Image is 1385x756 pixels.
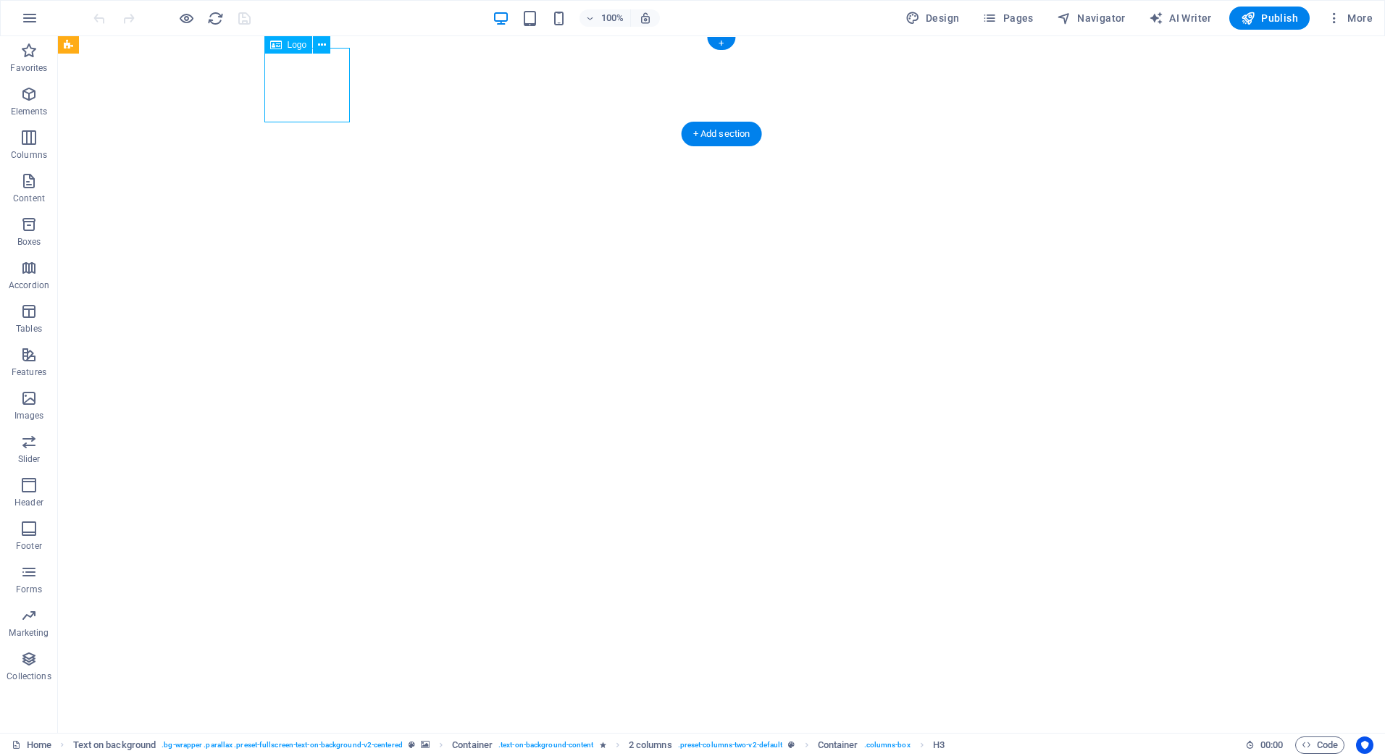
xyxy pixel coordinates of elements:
i: This element is a customizable preset [788,741,795,749]
p: Images [14,410,44,421]
div: + [707,37,735,50]
a: Click to cancel selection. Double-click to open Pages [12,736,51,754]
span: Click to select. Double-click to edit [933,736,945,754]
i: This element is a customizable preset [409,741,415,749]
i: This element contains a background [421,741,430,749]
span: 00 00 [1260,736,1283,754]
span: . preset-columns-two-v2-default [678,736,783,754]
p: Slider [18,453,41,465]
p: Columns [11,149,47,161]
i: Reload page [207,10,224,27]
p: Accordion [9,280,49,291]
button: Design [900,7,966,30]
span: Design [905,11,960,25]
h6: 100% [601,9,624,27]
div: + Add section [682,122,762,146]
span: Publish [1241,11,1298,25]
p: Favorites [10,62,47,74]
p: Collections [7,671,51,682]
span: . bg-wrapper .parallax .preset-fullscreen-text-on-background-v2-centered [162,736,403,754]
button: 100% [579,9,631,27]
button: Publish [1229,7,1310,30]
span: . text-on-background-content [498,736,594,754]
span: More [1327,11,1373,25]
span: Click to select. Double-click to edit [818,736,858,754]
button: More [1321,7,1378,30]
span: Navigator [1057,11,1126,25]
p: Marketing [9,627,49,639]
i: Element contains an animation [600,741,606,749]
p: Content [13,193,45,204]
span: Click to select. Double-click to edit [73,736,156,754]
button: Pages [976,7,1039,30]
span: Logo [288,41,307,49]
button: Click here to leave preview mode and continue editing [177,9,195,27]
span: Click to select. Double-click to edit [452,736,493,754]
i: On resize automatically adjust zoom level to fit chosen device. [639,12,652,25]
div: Design (Ctrl+Alt+Y) [900,7,966,30]
span: Code [1302,736,1338,754]
span: AI Writer [1149,11,1212,25]
p: Features [12,366,46,378]
button: Navigator [1051,7,1131,30]
p: Tables [16,323,42,335]
p: Header [14,497,43,508]
p: Footer [16,540,42,552]
button: reload [206,9,224,27]
span: Click to select. Double-click to edit [629,736,672,754]
p: Forms [16,584,42,595]
p: Elements [11,106,48,117]
button: Code [1295,736,1344,754]
button: Usercentrics [1356,736,1373,754]
span: : [1271,739,1273,750]
h6: Session time [1245,736,1284,754]
span: . columns-box [864,736,911,754]
button: AI Writer [1143,7,1218,30]
p: Boxes [17,236,41,248]
nav: breadcrumb [73,736,945,754]
span: Pages [982,11,1033,25]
